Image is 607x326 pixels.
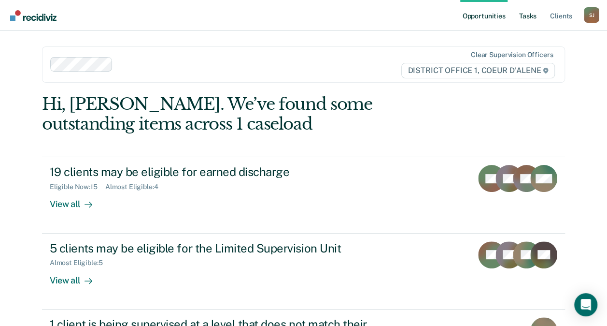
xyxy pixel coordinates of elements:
[50,259,111,267] div: Almost Eligible : 5
[10,10,56,21] img: Recidiviz
[471,51,553,59] div: Clear supervision officers
[584,7,599,23] button: Profile dropdown button
[50,183,105,191] div: Eligible Now : 15
[584,7,599,23] div: S J
[42,94,461,134] div: Hi, [PERSON_NAME]. We’ve found some outstanding items across 1 caseload
[574,293,597,316] div: Open Intercom Messenger
[401,63,555,78] span: DISTRICT OFFICE 1, COEUR D'ALENE
[105,183,166,191] div: Almost Eligible : 4
[42,157,565,233] a: 19 clients may be eligible for earned dischargeEligible Now:15Almost Eligible:4View all
[50,241,389,255] div: 5 clients may be eligible for the Limited Supervision Unit
[50,165,389,179] div: 19 clients may be eligible for earned discharge
[42,234,565,310] a: 5 clients may be eligible for the Limited Supervision UnitAlmost Eligible:5View all
[50,267,104,286] div: View all
[50,191,104,210] div: View all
